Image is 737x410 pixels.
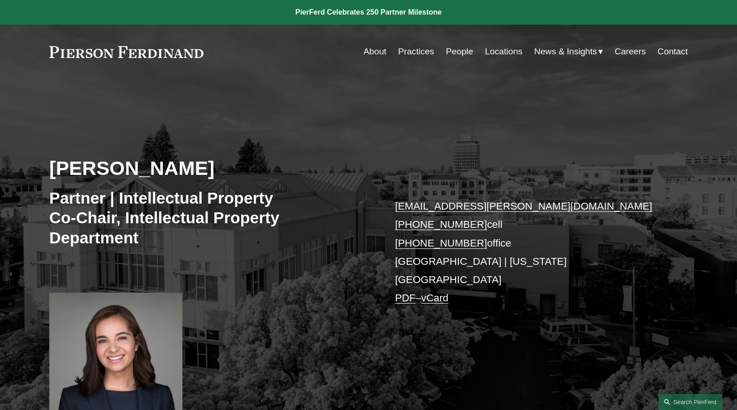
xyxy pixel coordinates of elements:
[658,43,688,60] a: Contact
[395,197,661,308] p: cell office [GEOGRAPHIC_DATA] | [US_STATE][GEOGRAPHIC_DATA] –
[534,44,597,60] span: News & Insights
[395,219,487,230] a: [PHONE_NUMBER]
[395,200,652,212] a: [EMAIL_ADDRESS][PERSON_NAME][DOMAIN_NAME]
[395,237,487,249] a: [PHONE_NUMBER]
[398,43,434,60] a: Practices
[446,43,473,60] a: People
[421,292,449,304] a: vCard
[49,188,368,248] h3: Partner | Intellectual Property Co-Chair, Intellectual Property Department
[485,43,522,60] a: Locations
[49,156,368,180] h2: [PERSON_NAME]
[615,43,646,60] a: Careers
[659,394,722,410] a: Search this site
[534,43,603,60] a: folder dropdown
[363,43,386,60] a: About
[395,292,415,304] a: PDF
